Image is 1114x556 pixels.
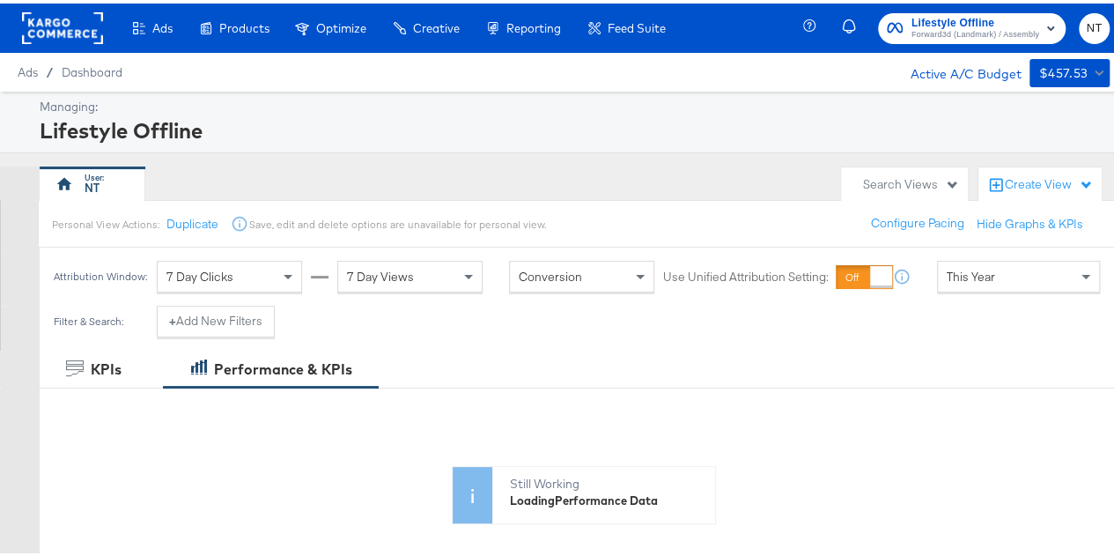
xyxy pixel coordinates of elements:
[53,267,148,279] div: Attribution Window:
[40,112,1105,142] div: Lifestyle Offline
[519,265,582,281] span: Conversion
[1029,56,1110,84] button: $457.53
[169,309,176,326] strong: +
[316,18,366,32] span: Optimize
[1079,10,1110,41] button: NT
[85,176,100,193] div: NT
[53,312,124,324] div: Filter & Search:
[413,18,460,32] span: Creative
[859,204,977,236] button: Configure Pacing
[663,265,829,282] label: Use Unified Attribution Setting:
[863,173,959,189] div: Search Views
[347,265,414,281] span: 7 Day Views
[166,265,233,281] span: 7 Day Clicks
[911,11,1039,29] span: Lifestyle Offline
[157,302,275,334] button: +Add New Filters
[1086,15,1103,35] span: NT
[91,356,122,376] div: KPIs
[62,62,122,76] a: Dashboard
[878,10,1066,41] button: Lifestyle OfflineForward3d (Landmark) / Assembly
[1005,173,1093,190] div: Create View
[506,18,561,32] span: Reporting
[1038,59,1088,81] div: $457.53
[166,212,218,229] button: Duplicate
[40,95,1105,112] div: Managing:
[248,214,545,228] div: Save, edit and delete options are unavailable for personal view.
[152,18,173,32] span: Ads
[977,212,1083,229] button: Hide Graphs & KPIs
[891,56,1021,82] div: Active A/C Budget
[911,25,1039,39] span: Forward3d (Landmark) / Assembly
[947,265,995,281] span: This Year
[608,18,666,32] span: Feed Suite
[38,62,62,76] span: /
[214,356,352,376] div: Performance & KPIs
[18,62,38,76] span: Ads
[52,214,159,228] div: Personal View Actions:
[219,18,269,32] span: Products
